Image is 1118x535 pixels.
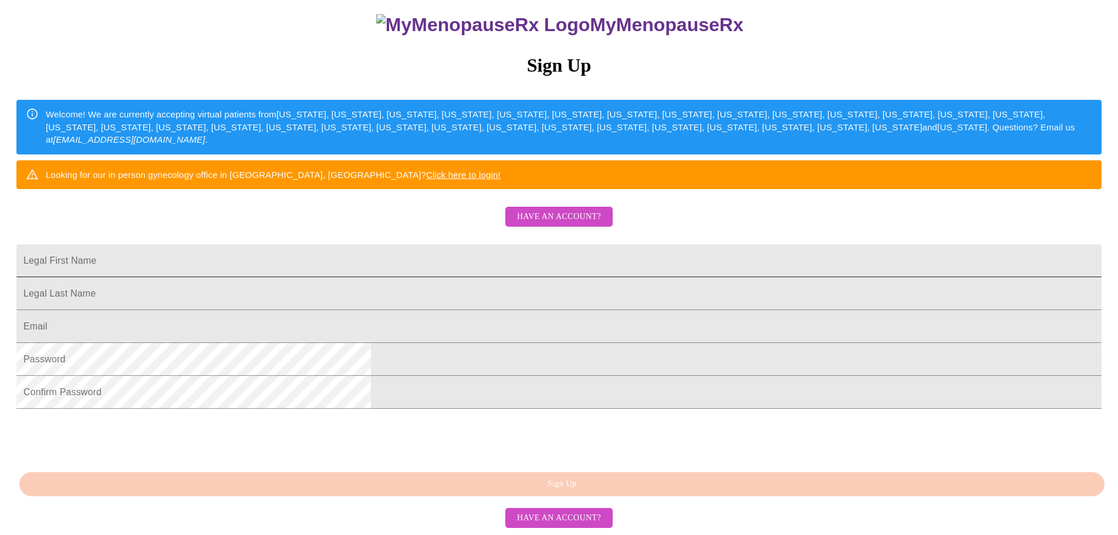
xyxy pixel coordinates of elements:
[502,512,616,522] a: Have an account?
[46,164,501,186] div: Looking for our in person gynecology office in [GEOGRAPHIC_DATA], [GEOGRAPHIC_DATA]?
[517,210,601,224] span: Have an account?
[502,220,616,230] a: Have an account?
[18,14,1102,36] h3: MyMenopauseRx
[517,511,601,526] span: Have an account?
[505,508,613,529] button: Have an account?
[426,170,501,180] a: Click here to login!
[46,103,1092,150] div: Welcome! We are currently accepting virtual patients from [US_STATE], [US_STATE], [US_STATE], [US...
[16,415,195,460] iframe: reCAPTCHA
[505,207,613,227] button: Have an account?
[16,55,1102,76] h3: Sign Up
[376,14,590,36] img: MyMenopauseRx Logo
[53,134,205,144] em: [EMAIL_ADDRESS][DOMAIN_NAME]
